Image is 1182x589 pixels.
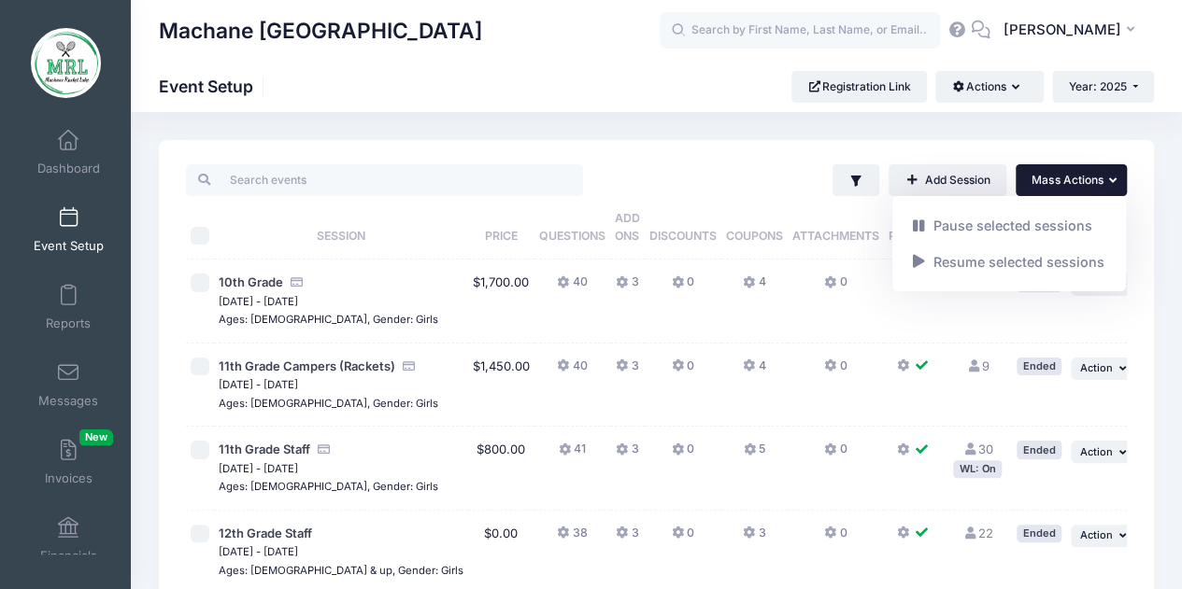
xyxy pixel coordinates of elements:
button: 3 [616,273,638,301]
small: Ages: [DEMOGRAPHIC_DATA] & up, Gender: Girls [219,564,463,577]
a: Dashboard [24,119,113,185]
button: 0 [824,441,847,468]
span: Add Ons [615,211,640,243]
span: 11th Grade Staff [219,442,310,456]
th: Session [214,196,468,259]
span: Messages [38,393,98,409]
span: [PERSON_NAME] [1003,20,1120,40]
th: Coupons [721,196,788,259]
button: 0 [672,525,694,552]
div: Ended [1017,441,1061,458]
span: Attachments [792,229,879,243]
button: [PERSON_NAME] [990,9,1154,52]
a: 9 [966,358,989,373]
button: 0 [672,358,694,385]
span: Action [1080,445,1113,458]
button: 3 [743,525,765,552]
button: 0 [824,525,847,552]
span: 10th Grade [219,274,283,289]
a: Registration Link [791,71,927,103]
button: 0 [824,358,847,385]
a: 22 [962,526,992,540]
button: Actions [935,71,1043,103]
span: 12th Grade Staff [219,526,312,540]
div: WL: On [953,460,1002,478]
a: InvoicesNew [24,429,113,495]
span: Dashboard [37,161,100,176]
span: Action [1080,528,1113,541]
span: Policies [889,229,939,243]
small: Ages: [DEMOGRAPHIC_DATA], Gender: Girls [219,313,438,326]
a: 30 [962,442,992,456]
span: Action [1080,361,1113,374]
button: Action [1071,358,1136,380]
button: Mass Actions [1016,164,1127,196]
td: $1,450.00 [468,344,534,428]
button: 0 [672,273,694,301]
h1: Event Setup [159,77,269,96]
a: Reports [24,274,113,340]
span: Discounts [649,229,717,243]
div: Ended [1017,358,1061,375]
button: 38 [557,525,587,552]
td: $800.00 [468,427,534,511]
small: [DATE] - [DATE] [219,295,298,308]
img: Machane Racket Lake [31,28,101,98]
a: Event Setup [24,197,113,262]
i: Accepting Credit Card Payments [401,360,416,372]
th: Add Ons [610,196,645,259]
button: 41 [559,441,586,468]
span: Financials [40,548,97,564]
button: 40 [557,358,587,385]
span: Year: 2025 [1069,79,1127,93]
th: Discounts [645,196,721,259]
i: Accepting Credit Card Payments [289,276,304,288]
span: Questions [539,229,605,243]
th: Questions [534,196,610,259]
span: Coupons [726,229,783,243]
button: 0 [824,273,847,301]
th: Price [468,196,534,259]
small: [DATE] - [DATE] [219,462,298,475]
button: Action [1071,441,1136,463]
th: Policies [884,196,944,259]
small: Ages: [DEMOGRAPHIC_DATA], Gender: Girls [219,397,438,410]
h1: Machane [GEOGRAPHIC_DATA] [159,9,482,52]
a: Messages [24,352,113,417]
small: [DATE] - [DATE] [219,545,298,558]
span: Mass Actions [1032,173,1103,187]
td: $1,700.00 [468,259,534,344]
input: Search by First Name, Last Name, or Email... [660,12,940,49]
button: 5 [744,441,765,468]
button: 3 [616,441,638,468]
button: 40 [557,273,587,301]
span: Reports [46,316,91,331]
button: Action [1071,525,1136,547]
small: [DATE] - [DATE] [219,378,298,391]
a: Add Session [889,164,1006,196]
a: Resume selected sessions [902,244,1118,279]
span: New [79,429,113,445]
button: Year: 2025 [1052,71,1154,103]
small: Ages: [DEMOGRAPHIC_DATA], Gender: Girls [219,480,438,493]
a: Pause selected sessions [902,208,1118,244]
div: Ended [1017,525,1061,542]
i: Accepting Credit Card Payments [316,443,331,456]
span: Invoices [45,470,93,486]
input: Search events [186,164,583,196]
button: 0 [672,441,694,468]
span: 11th Grade Campers (Rackets) [219,358,395,373]
button: 3 [616,358,638,385]
button: 4 [743,358,765,385]
a: Financials [24,507,113,572]
button: 3 [616,525,638,552]
span: Event Setup [34,238,104,254]
button: 4 [743,273,765,301]
th: Attachments [788,196,884,259]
